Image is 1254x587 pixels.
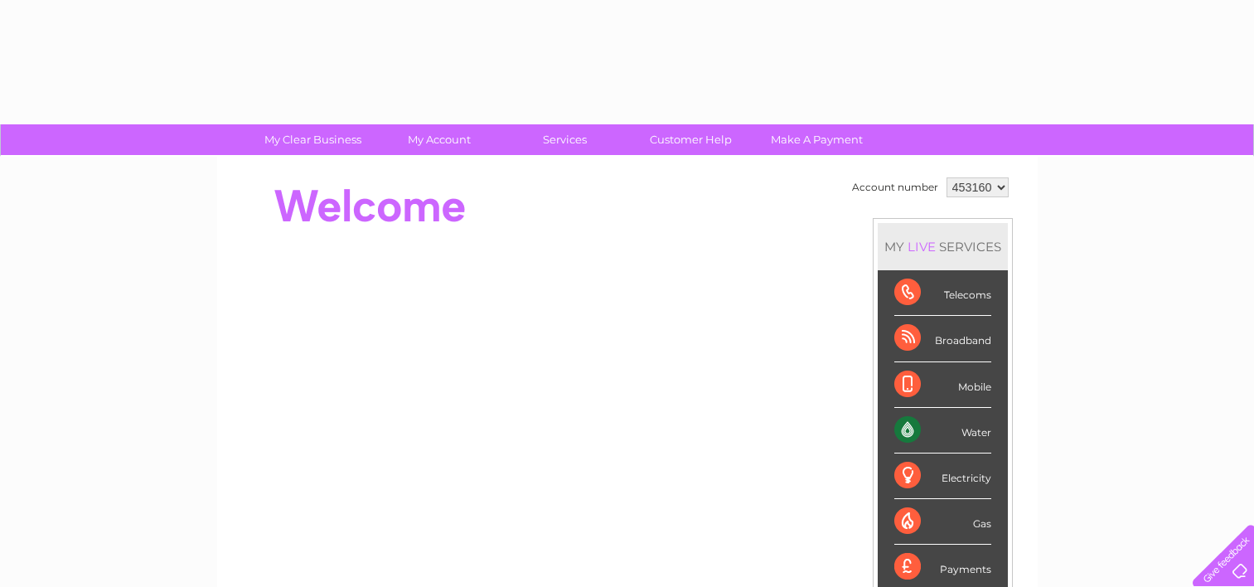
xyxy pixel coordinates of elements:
[894,499,991,545] div: Gas
[894,270,991,316] div: Telecoms
[370,124,507,155] a: My Account
[748,124,885,155] a: Make A Payment
[848,173,942,201] td: Account number
[622,124,759,155] a: Customer Help
[894,316,991,361] div: Broadband
[878,223,1008,270] div: MY SERVICES
[894,362,991,408] div: Mobile
[894,408,991,454] div: Water
[904,239,939,255] div: LIVE
[496,124,633,155] a: Services
[245,124,381,155] a: My Clear Business
[894,454,991,499] div: Electricity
